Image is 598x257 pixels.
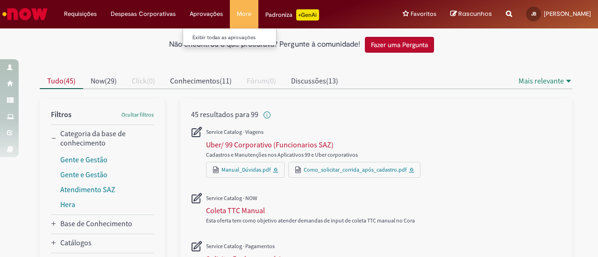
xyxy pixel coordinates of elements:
[531,11,536,17] span: JB
[544,10,591,18] span: [PERSON_NAME]
[64,9,97,19] span: Requisições
[183,33,286,43] a: Exibir todas as aprovações
[265,9,319,21] div: Padroniza
[183,28,277,46] ul: Aprovações
[190,9,223,19] span: Aprovações
[458,9,492,18] span: Rascunhos
[450,10,492,19] a: Rascunhos
[411,9,436,19] span: Favoritos
[1,5,49,23] img: ServiceNow
[111,9,176,19] span: Despesas Corporativas
[296,9,319,21] p: +GenAi
[169,41,360,49] h2: Não encontrou o que procurava? Pergunte à comunidade!
[237,9,251,19] span: More
[365,37,434,53] button: Fazer uma Pergunta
